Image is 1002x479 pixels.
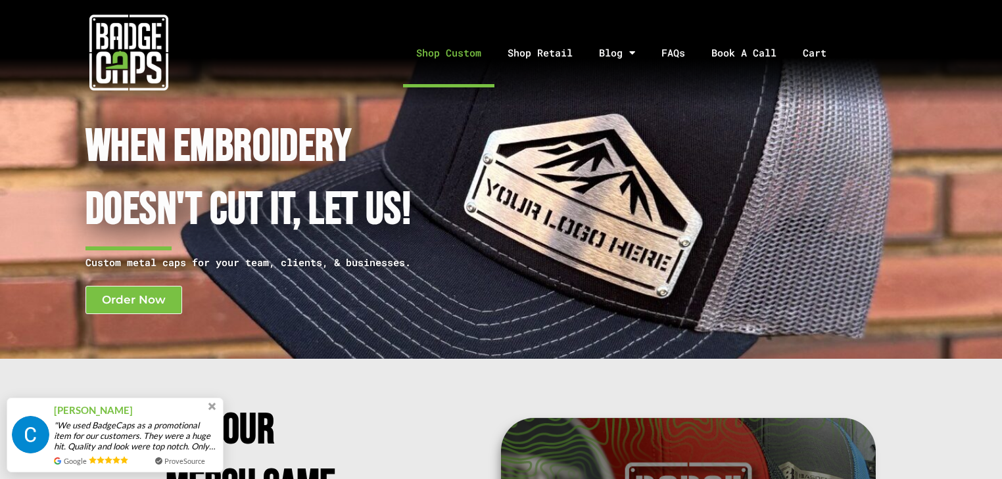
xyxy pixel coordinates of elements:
a: ProveSource [164,455,205,467]
a: Book A Call [698,18,790,87]
a: Shop Custom [403,18,494,87]
h1: When Embroidery Doesn't cut it, Let Us! [85,116,444,242]
img: provesource review source [54,457,61,465]
span: Google [64,455,87,467]
a: Cart [790,18,856,87]
span: "We used BadgeCaps as a promotional item for our customers. They were a huge hit. Quality and loo... [54,420,218,451]
img: badgecaps white logo with green acccent [89,13,168,92]
a: Shop Retail [494,18,586,87]
span: Order Now [102,294,166,306]
p: Custom metal caps for your team, clients, & businesses. [85,254,444,271]
span: [PERSON_NAME] [54,403,133,418]
a: Order Now [85,286,182,314]
nav: Menu [257,18,1002,87]
a: FAQs [648,18,698,87]
img: provesource social proof notification image [12,416,49,453]
a: Blog [586,18,648,87]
